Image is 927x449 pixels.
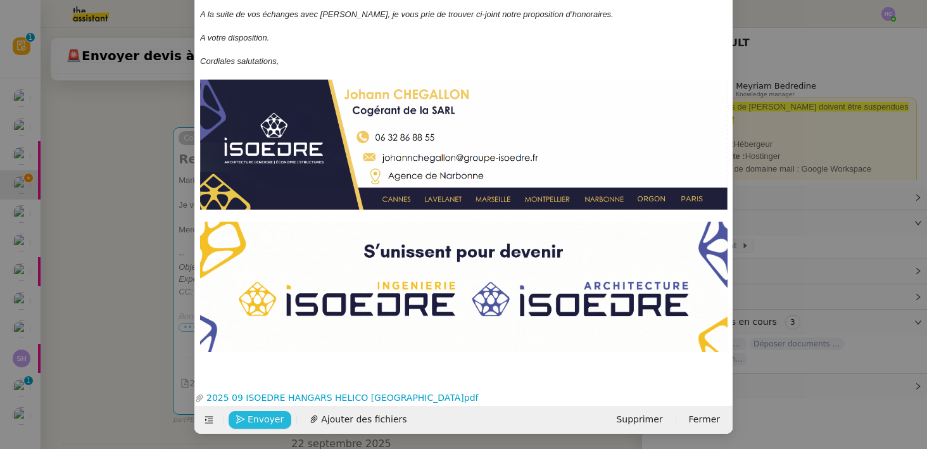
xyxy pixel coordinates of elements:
[321,412,407,427] span: Ajouter des fichiers
[689,412,720,427] span: Fermer
[200,33,269,42] em: A votre disposition.
[200,9,614,19] em: A la suite de vos échanges avec [PERSON_NAME], je vous prie de trouver ci-joint notre proposition...
[229,411,291,429] button: Envoyer
[681,411,728,429] button: Fermer
[302,411,414,429] button: Ajouter des fichiers
[200,222,728,352] img: image003.gif
[200,56,279,66] em: Cordiales salutations,
[248,412,284,427] span: Envoyer
[204,391,719,405] a: 2025 09 ISOEDRE HANGARS HELICO [GEOGRAPHIC_DATA]pdf
[200,79,728,210] img: image002.png
[609,411,670,429] button: Supprimer
[616,412,662,427] span: Supprimer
